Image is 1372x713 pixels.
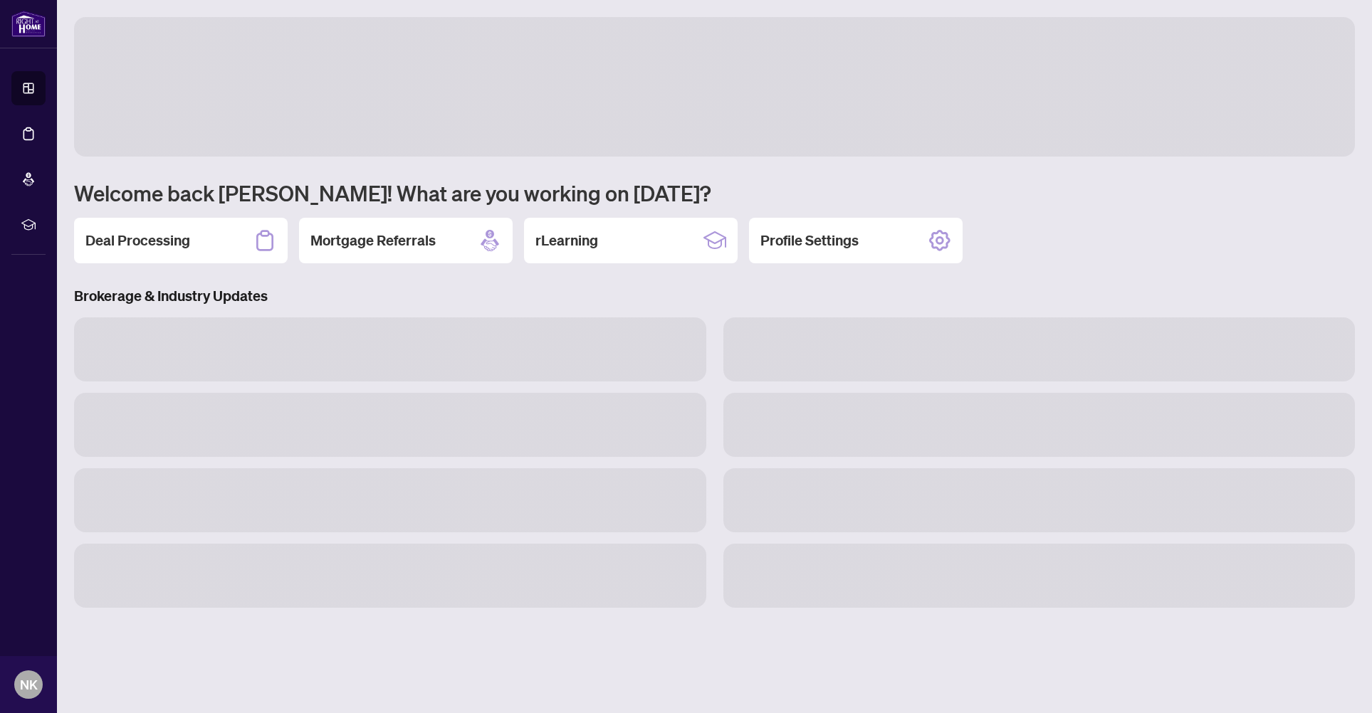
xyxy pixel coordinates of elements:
h2: Deal Processing [85,231,190,250]
h2: rLearning [535,231,598,250]
h3: Brokerage & Industry Updates [74,286,1355,306]
h1: Welcome back [PERSON_NAME]! What are you working on [DATE]? [74,179,1355,206]
span: NK [20,675,38,694]
h2: Mortgage Referrals [310,231,436,250]
img: logo [11,11,46,37]
h2: Profile Settings [760,231,859,250]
